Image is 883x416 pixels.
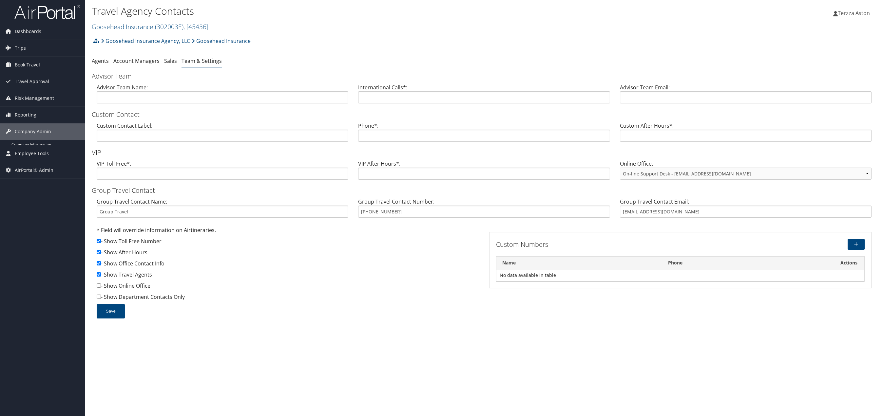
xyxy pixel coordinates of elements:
th: Actions: activate to sort column ascending [834,257,864,269]
span: Reporting [15,107,36,123]
div: - Show Toll Free Number [97,237,479,248]
a: Sales [164,57,177,64]
div: - Show Department Contacts Only [97,293,479,304]
div: Group Travel Contact Name: [92,198,353,223]
h3: VIP [92,148,876,157]
div: Group Travel Contact Number: [353,198,615,223]
th: Name: activate to sort column descending [496,257,662,269]
h3: Custom Contact [92,110,876,119]
span: Book Travel [15,57,40,73]
span: AirPortal® Admin [15,162,53,178]
span: Terzza Aston [838,9,870,17]
div: Advisor Team Name: [92,83,353,109]
div: Phone*: [353,122,615,147]
div: Group Travel Contact Email: [615,198,876,223]
h3: Advisor Team [92,72,876,81]
div: Custom After Hours*: [615,122,876,147]
span: Risk Management [15,90,54,106]
a: Team & Settings [182,57,222,64]
h3: Custom Numbers [496,240,740,249]
a: Goosehead Insurance Agency, LLC [101,34,190,47]
div: - Show Online Office [97,282,479,293]
span: , [ 45436 ] [183,22,208,31]
div: - Show After Hours [97,248,479,260]
span: Company Admin [15,123,51,140]
div: VIP After Hours*: [353,160,615,185]
img: airportal-logo.png [14,4,80,20]
a: Account Managers [113,57,160,64]
a: Agents [92,57,109,64]
div: Online Office: [615,160,876,185]
span: Employee Tools [15,145,49,162]
span: Travel Approval [15,73,49,90]
div: - Show Travel Agents [97,271,479,282]
a: Terzza Aston [833,3,876,23]
h1: Travel Agency Contacts [92,4,615,18]
a: Goosehead Insurance [192,34,251,47]
div: - Show Office Contact Info [97,260,479,271]
span: ( 302003E ) [155,22,183,31]
th: Phone: activate to sort column ascending [662,257,834,269]
div: * Field will override information on Airtineraries. [97,226,479,237]
span: Dashboards [15,23,41,40]
div: VIP Toll Free*: [92,160,353,185]
button: Save [97,304,125,318]
h3: Group Travel Contact [92,186,876,195]
span: Trips [15,40,26,56]
div: Custom Contact Label: [92,122,353,147]
div: International Calls*: [353,83,615,109]
div: Advisor Team Email: [615,83,876,109]
td: No data available in table [496,269,865,281]
a: Goosehead Insurance [92,22,208,31]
